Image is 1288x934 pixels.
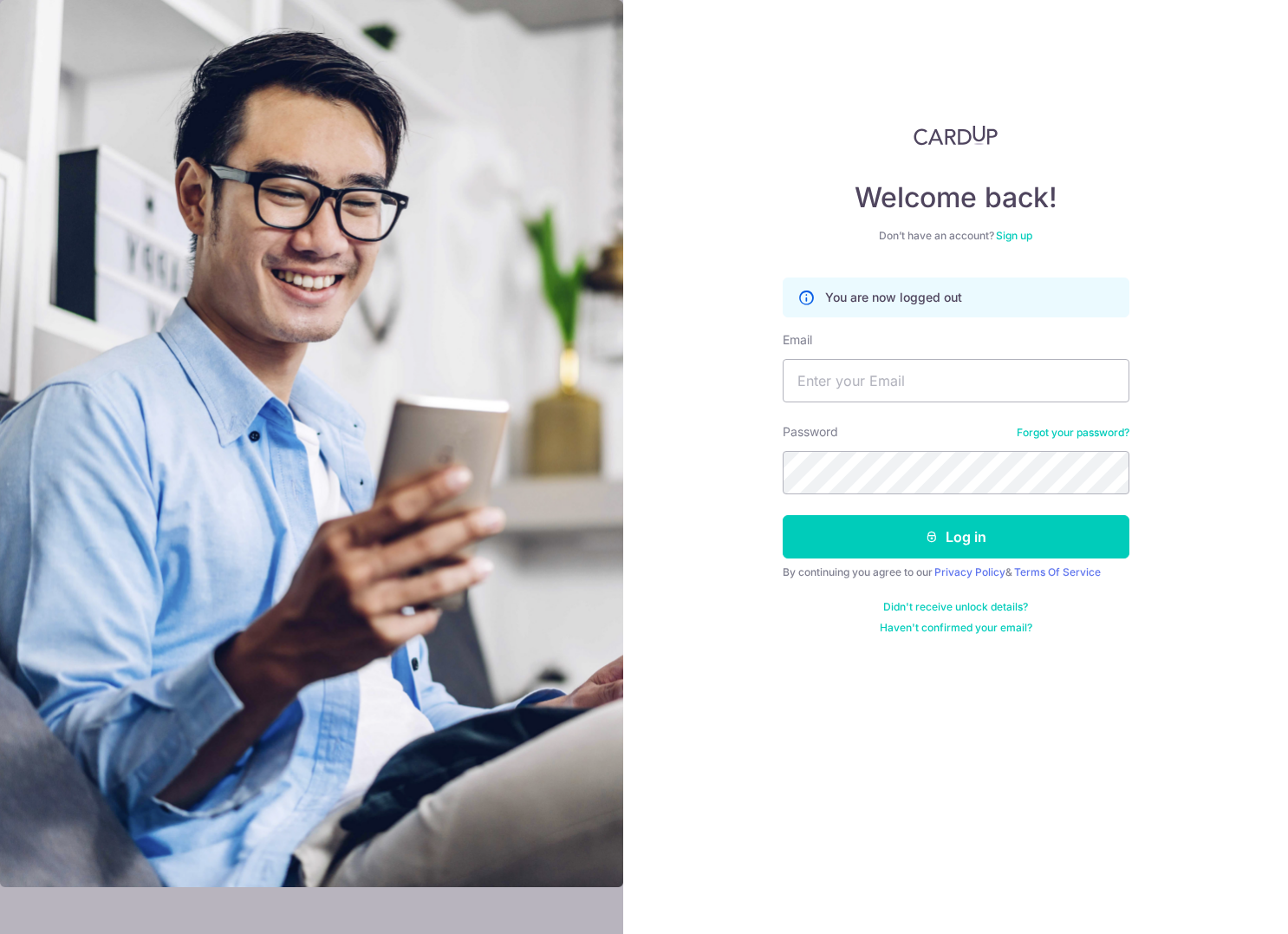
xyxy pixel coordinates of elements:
[783,229,1129,243] div: Don’t have an account?
[783,331,812,349] label: Email
[783,515,1129,558] button: Log in
[883,600,1028,614] a: Didn't receive unlock details?
[996,229,1032,242] a: Sign up
[1017,426,1129,440] a: Forgot your password?
[934,565,1005,578] a: Privacy Policy
[825,289,962,306] p: You are now logged out
[783,359,1129,402] input: Enter your Email
[1014,565,1101,578] a: Terms Of Service
[783,423,838,441] label: Password
[783,565,1129,579] div: By continuing you agree to our &
[914,125,999,146] img: CardUp Logo
[783,180,1129,215] h4: Welcome back!
[880,621,1032,635] a: Haven't confirmed your email?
